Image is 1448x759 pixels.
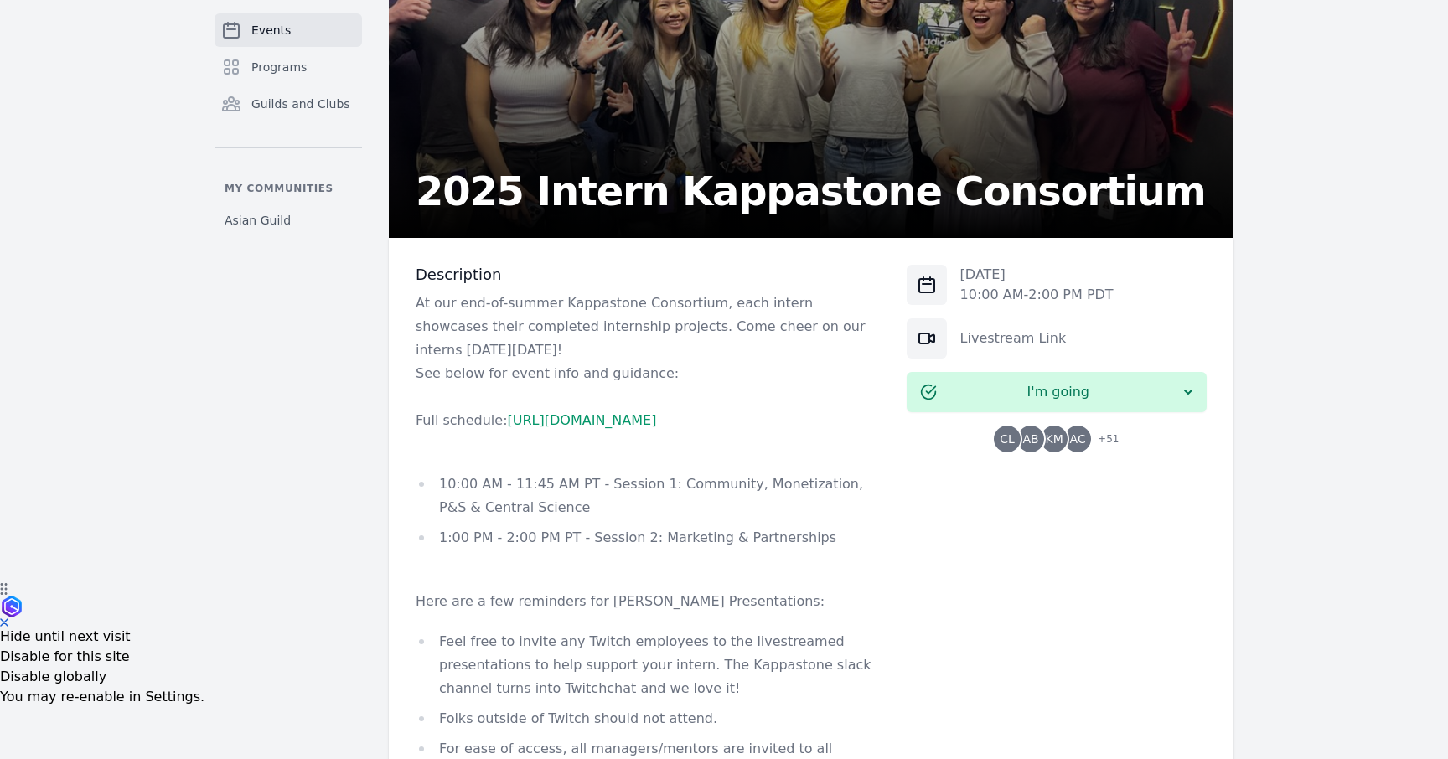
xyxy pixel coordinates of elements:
a: [URL][DOMAIN_NAME] [508,412,657,428]
a: Livestream Link [960,330,1067,346]
span: + 51 [1088,429,1119,452]
span: Asian Guild [225,212,291,229]
p: Here are a few reminders for [PERSON_NAME] Presentations: [416,590,880,613]
p: [DATE] [960,265,1114,285]
span: Events [251,22,291,39]
li: Folks outside of Twitch should not attend. [416,707,880,731]
span: AB [1023,433,1039,445]
a: Guilds and Clubs [215,87,362,121]
nav: Sidebar [215,13,362,235]
p: 10:00 AM - 2:00 PM PDT [960,285,1114,305]
h2: 2025 Intern Kappastone Consortium [416,171,1206,211]
p: At our end-of-summer Kappastone Consortium, each intern showcases their completed internship proj... [416,292,880,362]
span: I'm going [937,382,1180,402]
a: Programs [215,50,362,84]
span: AC [1070,433,1086,445]
span: Guilds and Clubs [251,96,350,112]
a: Events [215,13,362,47]
span: KM [1045,433,1063,445]
li: 1:00 PM - 2:00 PM PT - Session 2: Marketing & Partnerships [416,526,880,550]
p: Full schedule: [416,409,880,432]
li: 10:00 AM - 11:45 AM PT - Session 1: Community, Monetization, P&S & Central Science [416,472,880,519]
span: CL [1000,433,1015,445]
button: I'm going [907,372,1207,412]
span: Programs [251,59,307,75]
h3: Description [416,265,880,285]
li: Feel free to invite any Twitch employees to the livestreamed presentations to help support your i... [416,630,880,700]
p: My communities [215,182,362,195]
a: Asian Guild [215,205,362,235]
p: See below for event info and guidance: [416,362,880,385]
